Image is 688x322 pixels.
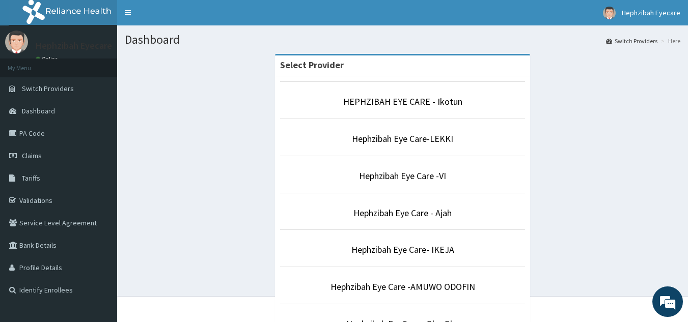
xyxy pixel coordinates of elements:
[36,55,60,63] a: Online
[351,244,454,255] a: Hephzibah Eye Care- IKEJA
[331,281,475,292] a: Hephzibah Eye Care -AMUWO ODOFIN
[22,84,74,93] span: Switch Providers
[622,8,680,17] span: Hephzibah Eyecare
[36,41,112,50] p: Hephzibah Eyecare
[606,37,657,45] a: Switch Providers
[280,59,344,71] strong: Select Provider
[353,207,452,219] a: Hephzibah Eye Care - Ajah
[125,33,680,46] h1: Dashboard
[359,170,446,182] a: Hephzibah Eye Care -VI
[22,106,55,115] span: Dashboard
[22,173,40,183] span: Tariffs
[5,31,28,53] img: User Image
[343,96,462,107] a: HEPHZIBAH EYE CARE - Ikotun
[603,7,616,19] img: User Image
[352,133,453,144] a: Hephzibah Eye Care-LEKKI
[658,37,680,45] li: Here
[22,151,42,160] span: Claims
